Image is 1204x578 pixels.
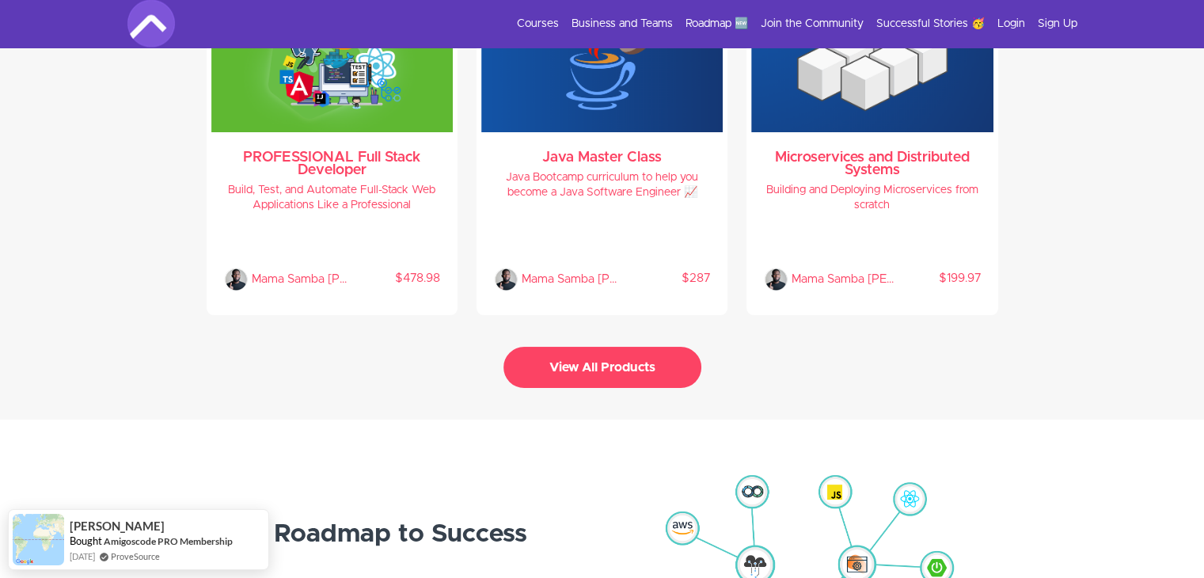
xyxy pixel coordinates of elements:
[997,16,1025,32] a: Login
[876,16,985,32] a: Successful Stories 🥳
[494,151,710,164] h3: Java Master Class
[224,183,440,213] h4: Build, Test, and Automate Full-Stack Web Applications Like a Professional
[792,268,894,291] p: Mama Samba Braima Nelson
[764,268,788,291] img: Mama Samba Braima Nelson
[70,549,95,563] span: [DATE]
[624,271,710,287] p: $287
[761,16,864,32] a: Join the Community
[274,522,527,547] strong: Roadmap to Success
[70,534,102,547] span: Bought
[522,268,624,291] p: Mama Samba Braima Nelson
[1038,16,1077,32] a: Sign Up
[13,514,64,565] img: provesource social proof notification image
[111,549,160,563] a: ProveSource
[764,151,980,177] h3: Microservices and Distributed Systems
[503,365,701,373] a: View All Products
[494,268,518,291] img: Mama Samba Braima Nelson
[70,519,165,533] span: [PERSON_NAME]
[354,271,440,287] p: $478.98
[894,271,980,287] p: $199.97
[517,16,559,32] a: Courses
[572,16,673,32] a: Business and Teams
[224,151,440,177] h3: PROFESSIONAL Full Stack Developer
[104,534,233,548] a: Amigoscode PRO Membership
[224,268,248,291] img: Mama Samba Braima Nelson
[494,170,710,200] h4: Java Bootcamp curriculum to help you become a Java Software Engineer 📈
[503,347,701,388] button: View All Products
[252,268,354,291] p: Mama Samba Braima Nelson
[686,16,748,32] a: Roadmap 🆕
[764,183,980,213] h4: Building and Deploying Microservices from scratch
